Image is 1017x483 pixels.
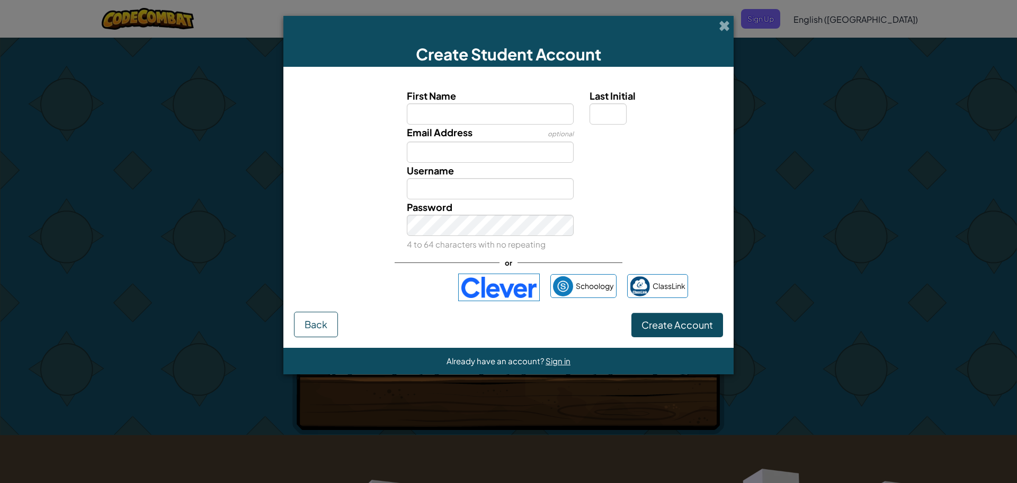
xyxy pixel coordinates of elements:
span: Username [407,164,454,177]
span: optional [548,130,574,138]
button: Create Account [631,313,723,337]
a: Sign in [546,356,570,366]
span: First Name [407,90,456,102]
span: Create Account [641,319,713,331]
span: Back [305,318,327,330]
span: Last Initial [590,90,636,102]
img: classlink-logo-small.png [630,276,650,296]
small: 4 to 64 characters with no repeating [407,239,546,249]
span: Create Student Account [416,44,601,64]
span: or [499,255,518,270]
span: Email Address [407,126,472,138]
button: Back [294,312,338,337]
iframe: Sign in with Google Button [324,276,453,299]
span: ClassLink [653,278,685,294]
img: clever-logo-blue.png [458,274,540,301]
img: schoology.png [553,276,573,296]
span: Already have an account? [447,356,546,366]
span: Password [407,201,452,213]
span: Schoology [576,278,614,294]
